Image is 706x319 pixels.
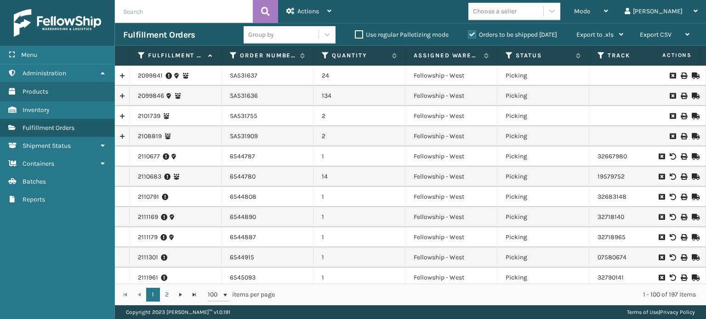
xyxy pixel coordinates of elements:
[497,167,589,187] td: Picking
[332,51,387,60] label: Quantity
[659,214,664,220] i: Request to Be Cancelled
[222,66,313,86] td: SA531637
[627,309,659,315] a: Terms of Use
[670,133,675,140] i: Request to Be Cancelled
[23,196,45,203] span: Reports
[191,291,198,298] span: Go to the last page
[681,274,686,281] i: Print BOL
[313,66,405,86] td: 24
[222,86,313,106] td: SA531636
[138,213,158,222] a: 2111169
[589,187,681,207] td: 32683148
[138,152,160,161] a: 2110677
[138,192,159,201] a: 2110791
[692,73,697,79] i: Mark as Shipped
[240,51,296,60] label: Order Number
[633,48,697,63] span: Actions
[670,254,675,261] i: Void BOL
[288,290,696,299] div: 1 - 100 of 197 items
[640,31,672,39] span: Export CSV
[405,86,497,106] td: Fellowship - West
[188,288,201,302] a: Go to the last page
[138,91,164,101] a: 2099846
[405,187,497,207] td: Fellowship - West
[659,194,664,200] i: Request to Be Cancelled
[670,274,675,281] i: Void BOL
[138,233,158,242] a: 2111179
[405,227,497,247] td: Fellowship - West
[138,172,161,181] a: 2110683
[313,167,405,187] td: 14
[659,153,664,160] i: Request to Be Cancelled
[174,288,188,302] a: Go to the next page
[670,113,675,119] i: Request to Be Cancelled
[692,113,697,119] i: Mark as Shipped
[670,73,675,79] i: Request to Be Cancelled
[23,106,50,114] span: Inventory
[313,86,405,106] td: 134
[160,288,174,302] a: 2
[681,194,686,200] i: Print BOL
[589,247,681,268] td: 07580674
[313,106,405,126] td: 2
[405,207,497,227] td: Fellowship - West
[627,305,695,319] div: |
[497,247,589,268] td: Picking
[21,51,37,59] span: Menu
[659,274,664,281] i: Request to Be Cancelled
[659,234,664,241] i: Request to Be Cancelled
[14,9,101,37] img: logo
[497,268,589,288] td: Picking
[222,126,313,146] td: SA531909
[670,93,675,99] i: Request to Be Cancelled
[497,66,589,86] td: Picking
[681,234,686,241] i: Print BOL
[222,268,313,288] td: 6545093
[138,112,160,121] a: 2101739
[138,132,162,141] a: 2108819
[681,254,686,261] i: Print BOL
[497,207,589,227] td: Picking
[405,167,497,187] td: Fellowship - West
[297,7,319,15] span: Actions
[146,288,160,302] a: 1
[681,153,686,160] i: Print BOL
[608,51,663,60] label: Tracking Number
[681,214,686,220] i: Print BOL
[670,194,675,200] i: Void BOL
[222,207,313,227] td: 6544890
[497,227,589,247] td: Picking
[589,268,681,288] td: 32790141
[222,167,313,187] td: 6544780
[659,173,664,180] i: Request to Be Cancelled
[248,30,274,39] div: Group by
[670,214,675,220] i: Void BOL
[126,305,230,319] p: Copyright 2023 [PERSON_NAME]™ v 1.0.191
[313,146,405,167] td: 1
[497,86,589,106] td: Picking
[589,146,681,167] td: 32667980
[405,66,497,86] td: Fellowship - West
[681,93,686,99] i: Print BOL
[576,31,614,39] span: Export to .xls
[138,253,158,262] a: 2111301
[313,227,405,247] td: 1
[692,214,697,220] i: Mark as Shipped
[177,291,184,298] span: Go to the next page
[497,187,589,207] td: Picking
[222,187,313,207] td: 6544808
[405,146,497,167] td: Fellowship - West
[473,6,517,16] div: Choose a seller
[589,207,681,227] td: 32718140
[692,234,697,241] i: Mark as Shipped
[123,29,195,40] h3: Fulfillment Orders
[23,88,48,95] span: Products
[681,73,686,79] i: Print BOL
[355,31,449,39] label: Use regular Palletizing mode
[670,173,675,180] i: Void BOL
[138,273,158,282] a: 2111961
[405,126,497,146] td: Fellowship - West
[23,160,54,168] span: Containers
[23,142,71,150] span: Shipment Status
[692,274,697,281] i: Mark as Shipped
